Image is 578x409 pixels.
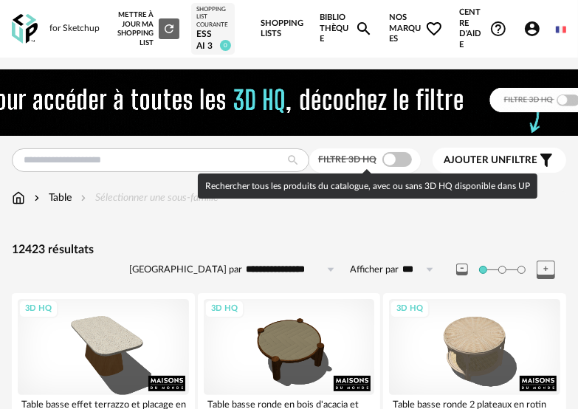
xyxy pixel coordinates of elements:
[12,190,25,205] img: svg+xml;base64,PHN2ZyB3aWR0aD0iMTYiIGhlaWdodD0iMTciIHZpZXdCb3g9IjAgMCAxNiAxNyIgZmlsbD0ibm9uZSIgeG...
[31,190,72,205] div: Table
[318,155,376,164] span: Filtre 3D HQ
[162,25,176,32] span: Refresh icon
[12,14,38,44] img: OXP
[556,24,566,35] img: fr
[489,20,507,38] span: Help Circle Outline icon
[197,6,229,29] div: Shopping List courante
[204,300,244,318] div: 3D HQ
[433,148,566,173] button: Ajouter unfiltre Filter icon
[523,20,548,38] span: Account Circle icon
[444,155,506,165] span: Ajouter un
[197,29,229,52] div: ESSAI 3
[390,300,430,318] div: 3D HQ
[129,264,242,276] label: [GEOGRAPHIC_DATA] par
[350,264,399,276] label: Afficher par
[355,20,373,38] span: Magnify icon
[444,154,537,167] span: filtre
[49,23,100,35] div: for Sketchup
[425,20,443,38] span: Heart Outline icon
[31,190,43,205] img: svg+xml;base64,PHN2ZyB3aWR0aD0iMTYiIGhlaWdodD0iMTYiIHZpZXdCb3g9IjAgMCAxNiAxNiIgZmlsbD0ibm9uZSIgeG...
[220,40,231,51] span: 0
[523,20,541,38] span: Account Circle icon
[12,242,566,258] div: 12423 résultats
[537,151,555,169] span: Filter icon
[459,7,506,50] span: Centre d'aideHelp Circle Outline icon
[198,173,537,199] div: Rechercher tous les produits du catalogue, avec ou sans 3D HQ disponible dans UP
[18,300,58,318] div: 3D HQ
[197,6,229,52] a: Shopping List courante ESSAI 3 0
[117,10,179,47] div: Mettre à jour ma Shopping List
